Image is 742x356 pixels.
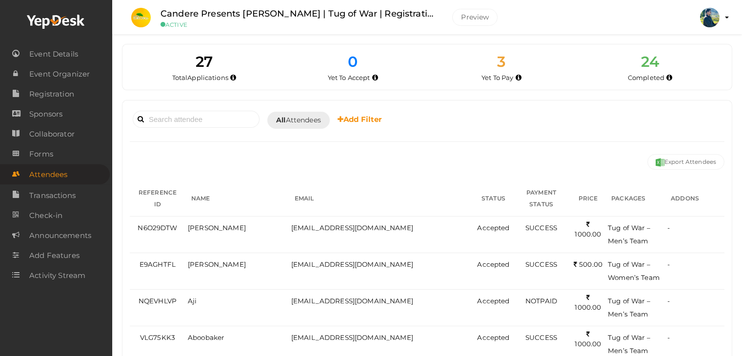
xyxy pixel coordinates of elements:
span: 1000.00 [575,220,601,238]
span: SUCCESS [525,260,557,268]
img: excel.svg [656,158,664,167]
th: NAME [185,181,289,217]
span: Activity Stream [29,266,85,285]
span: SUCCESS [525,334,557,341]
span: Event Organizer [29,64,90,84]
span: Total [172,74,228,81]
span: Check-in [29,206,62,225]
small: ACTIVE [160,21,438,28]
span: 27 [196,53,213,71]
span: Event Details [29,44,78,64]
span: Aboobaker [188,334,224,341]
span: 24 [641,53,659,71]
b: All [276,116,285,124]
span: Transactions [29,186,76,205]
span: NQEVHLVP [139,297,177,305]
span: E9AGHTFL [140,260,176,268]
span: Sponsors [29,104,62,124]
span: Aji [188,297,197,305]
span: Completed [628,74,664,81]
th: EMAIL [289,181,475,217]
button: Export Attendees [647,154,724,170]
span: - [667,334,670,341]
button: Preview [452,9,498,26]
span: Add Features [29,246,80,265]
span: Registration [29,84,74,104]
span: [PERSON_NAME] [188,260,246,268]
span: VLG75KK3 [140,334,175,341]
i: Accepted and completed payment succesfully [666,75,672,80]
i: Yet to be accepted by organizer [372,75,378,80]
span: Attendees [276,115,321,125]
i: Total number of applications [230,75,236,80]
span: 500.00 [574,260,602,268]
span: [EMAIL_ADDRESS][DOMAIN_NAME] [291,297,413,305]
span: Attendees [29,165,67,184]
span: Accepted [477,224,509,232]
th: PRICE [571,181,606,217]
span: Tug of War – Women’s Team [608,260,660,281]
th: STATUS [475,181,512,217]
i: Accepted by organizer and yet to make payment [516,75,521,80]
span: Accepted [477,297,509,305]
th: PAYMENT STATUS [512,181,571,217]
span: 1000.00 [575,330,601,348]
span: [EMAIL_ADDRESS][DOMAIN_NAME] [291,224,413,232]
span: Accepted [477,334,509,341]
span: SUCCESS [525,224,557,232]
img: ACg8ocImFeownhHtboqxd0f2jP-n9H7_i8EBYaAdPoJXQiB63u4xhcvD=s100 [700,8,720,27]
span: Announcements [29,226,91,245]
span: [PERSON_NAME] [188,224,246,232]
span: - [667,224,670,232]
span: 1000.00 [575,294,601,312]
span: Applications [187,74,228,81]
span: 0 [348,53,358,71]
th: ADDONS [665,181,724,217]
span: Tug of War – Men’s Team [608,334,650,355]
span: [EMAIL_ADDRESS][DOMAIN_NAME] [291,334,413,341]
span: Yet To Pay [481,74,513,81]
span: REFERENCE ID [139,189,177,208]
span: 3 [497,53,505,71]
span: NOTPAID [525,297,557,305]
span: Yet To Accept [328,74,370,81]
span: Accepted [477,260,509,268]
input: Search attendee [133,111,260,128]
label: Candere Presents [PERSON_NAME] | Tug of War | Registration [160,7,438,21]
th: PACKAGES [605,181,665,217]
span: Tug of War – Men’s Team [608,297,650,318]
span: Collaborator [29,124,75,144]
span: - [667,297,670,305]
span: N6O29DTW [138,224,177,232]
span: - [667,260,670,268]
span: Tug of War – Men’s Team [608,224,650,245]
b: Add Filter [338,115,382,124]
span: Forms [29,144,53,164]
span: [EMAIL_ADDRESS][DOMAIN_NAME] [291,260,413,268]
img: 0C2H5NAW_small.jpeg [131,8,151,27]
